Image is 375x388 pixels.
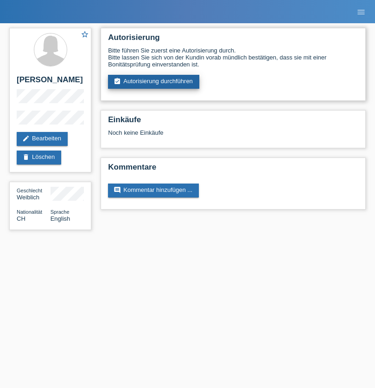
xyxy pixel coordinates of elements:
[108,33,358,47] h2: Autorisierung
[108,184,199,197] a: commentKommentar hinzufügen ...
[17,151,61,164] a: deleteLöschen
[17,75,84,89] h2: [PERSON_NAME]
[81,30,89,40] a: star_border
[114,186,121,194] i: comment
[51,209,70,215] span: Sprache
[108,75,199,89] a: assignment_turned_inAutorisierung durchführen
[108,163,358,177] h2: Kommentare
[22,153,30,161] i: delete
[108,129,358,143] div: Noch keine Einkäufe
[108,115,358,129] h2: Einkäufe
[17,209,42,215] span: Nationalität
[17,187,51,201] div: Weiblich
[352,9,370,14] a: menu
[17,188,42,193] span: Geschlecht
[22,135,30,142] i: edit
[108,47,358,68] div: Bitte führen Sie zuerst eine Autorisierung durch. Bitte lassen Sie sich von der Kundin vorab münd...
[356,7,366,17] i: menu
[17,215,25,222] span: Schweiz
[81,30,89,39] i: star_border
[114,78,121,85] i: assignment_turned_in
[17,132,68,146] a: editBearbeiten
[51,215,70,222] span: English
